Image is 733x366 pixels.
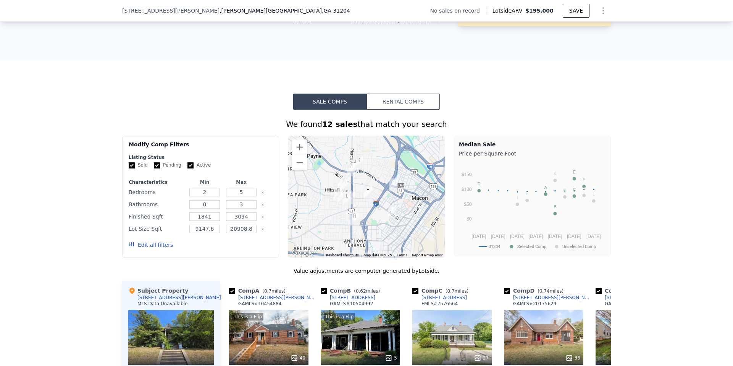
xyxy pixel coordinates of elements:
input: Sold [129,162,135,168]
text: [DATE] [491,234,505,239]
span: ( miles) [259,288,288,294]
button: Edit all filters [129,241,173,249]
label: Pending [154,162,181,168]
text: D [478,181,481,186]
strong: 12 sales [322,120,358,129]
div: 5 [385,354,397,362]
text: E [573,170,576,174]
div: 1293 Courtland Ave [343,192,351,205]
text: L [593,192,595,196]
div: Max [224,179,258,185]
div: 2097 Napier Ave [364,186,372,199]
div: Comp E [596,287,657,295]
button: Clear [261,215,264,219]
text: $50 [464,202,471,207]
div: Subject Property [128,287,188,295]
div: Comp A [229,287,289,295]
a: Open this area in Google Maps (opens a new window) [290,248,315,258]
button: Zoom in [292,139,307,155]
input: Active [187,162,194,168]
div: GAMLS # 10495887 [605,301,648,307]
span: 0.7 [264,288,271,294]
div: We found that match your search [122,119,611,130]
div: GAMLS # 20175629 [513,301,556,307]
div: Comp D [504,287,567,295]
div: FMLS # 7576564 [421,301,458,307]
a: Report a map error [412,253,442,257]
div: [STREET_ADDRESS][PERSON_NAME] [605,295,684,301]
button: Clear [261,228,264,231]
span: [STREET_ADDRESS][PERSON_NAME] [122,7,220,15]
text: H [526,191,529,196]
label: Sold [129,162,148,168]
text: Unselected Comp [562,244,596,249]
div: 40 [291,354,305,362]
text: 31204 [489,244,500,249]
button: Sale Comps [293,94,366,110]
span: , [PERSON_NAME][GEOGRAPHIC_DATA] [220,7,350,15]
text: [DATE] [548,234,562,239]
div: 1242 Winton Ave [337,190,346,203]
div: Min [188,179,221,185]
div: 2794 Napier Ave [334,186,342,199]
div: Price per Square Foot [459,148,606,159]
div: This is a Flip [232,313,263,321]
div: [STREET_ADDRESS][PERSON_NAME] [238,295,318,301]
div: Characteristics [129,179,185,185]
text: F [583,177,585,182]
div: 1355 Calhoun St [388,205,397,218]
span: ( miles) [534,288,567,294]
span: , GA 31204 [322,8,350,14]
text: [DATE] [472,234,486,239]
a: [STREET_ADDRESS] [412,295,467,301]
span: Lotside ARV [492,7,525,15]
div: Modify Comp Filters [129,141,273,154]
div: 2733 Hillcrest Ave [337,177,346,190]
div: This is a Flip [324,313,355,321]
div: Lot Size Sqft [129,223,185,234]
text: K [554,171,557,176]
text: B [554,204,556,209]
div: Median Sale [459,141,606,148]
text: J [583,186,585,191]
text: [DATE] [567,234,581,239]
a: [STREET_ADDRESS] [321,295,375,301]
div: 2687 Hillcrest Ave [342,178,350,191]
text: $100 [462,187,472,192]
div: Comp B [321,287,383,295]
button: Show Options [596,3,611,18]
text: G [563,188,567,193]
div: 27 [474,354,489,362]
button: SAVE [563,4,589,18]
span: ( miles) [442,288,471,294]
div: Bedrooms [129,187,185,198]
input: Pending [154,162,160,168]
a: [STREET_ADDRESS][PERSON_NAME] [596,295,684,301]
img: Google [290,248,315,258]
button: Rental Comps [366,94,440,110]
div: [STREET_ADDRESS] [421,295,467,301]
span: 0.74 [539,288,550,294]
div: 36 [565,354,580,362]
div: Value adjustments are computer generated by Lotside . [122,267,611,275]
span: ( miles) [351,288,383,294]
div: [STREET_ADDRESS][PERSON_NAME] [137,295,221,301]
span: $195,000 [525,8,554,14]
a: [STREET_ADDRESS][PERSON_NAME] [504,295,593,301]
span: 0.62 [356,288,366,294]
a: [STREET_ADDRESS][PERSON_NAME] [229,295,318,301]
text: A [544,185,547,190]
div: GAMLS # 10504992 [330,301,373,307]
text: $0 [467,216,472,222]
div: No sales on record [430,7,486,15]
text: [DATE] [529,234,543,239]
button: Clear [261,203,264,206]
div: MLS Data Unavailable [137,301,188,307]
text: C [573,187,576,192]
text: Selected Comp [517,244,546,249]
div: GAMLS # 10454884 [238,301,281,307]
div: 183 Pio Nono Ave [347,164,355,177]
svg: A chart. [459,159,606,254]
div: Bathrooms [129,199,185,210]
